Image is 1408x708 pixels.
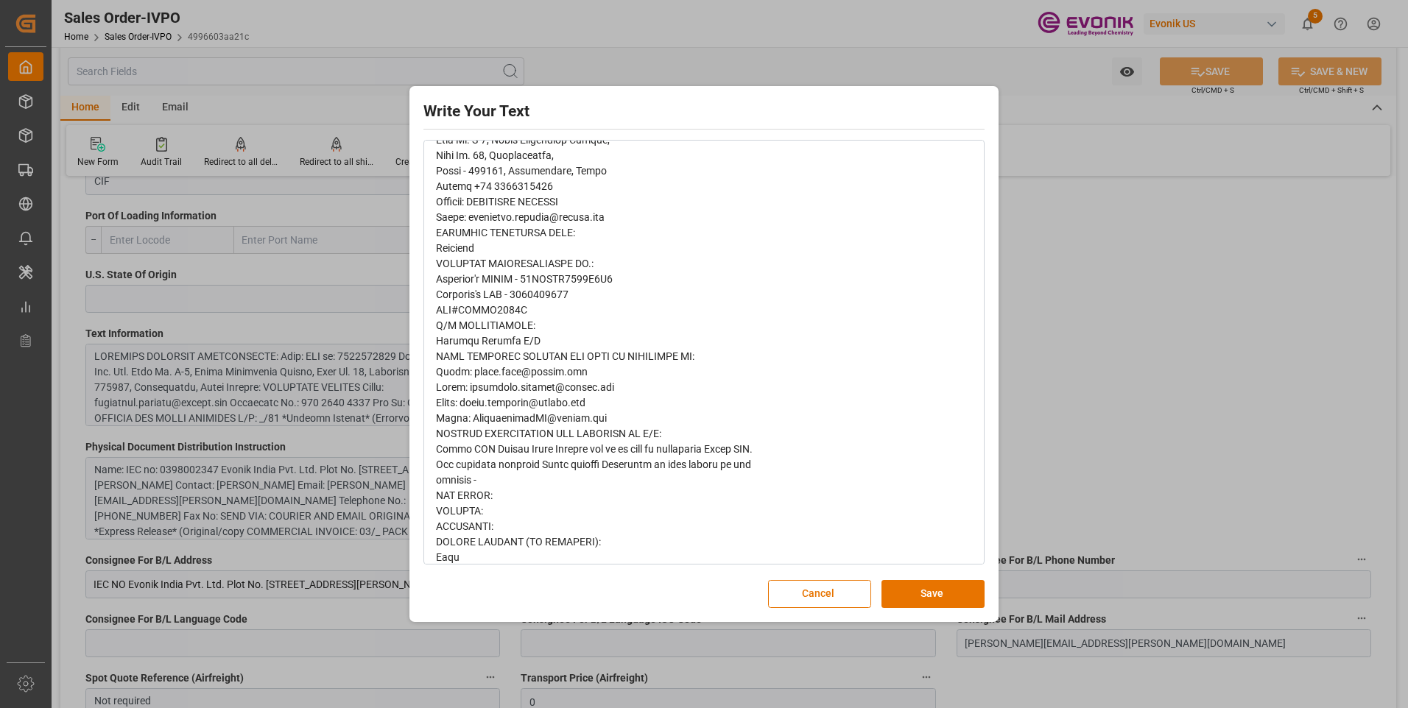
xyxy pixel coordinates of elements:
[768,580,871,608] button: Cancel
[881,580,985,608] button: Save
[423,100,985,124] h2: Write Your Text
